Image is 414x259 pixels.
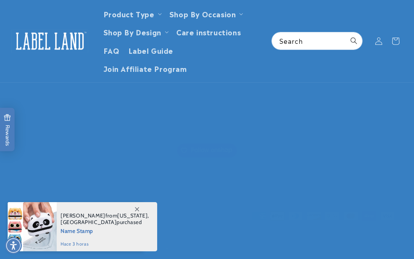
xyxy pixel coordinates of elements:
[103,27,161,37] a: Shop By Design
[61,212,105,219] span: [PERSON_NAME]
[61,241,149,247] span: hace 3 horas
[45,242,80,251] a: Label Land
[103,46,120,55] span: FAQ
[82,242,158,251] small: | Powered by .
[11,29,88,53] img: Label Land
[165,5,246,23] summary: Shop By Occasion
[19,242,80,251] small: © 2025,
[345,32,362,49] button: Search
[99,41,124,59] a: FAQ
[5,237,22,254] div: Accessibility Menu
[268,242,323,253] a: Terms of service
[176,27,241,36] span: Care instructions
[165,242,209,253] a: Refund policy
[61,226,149,235] span: Name Stamp
[217,242,261,253] a: Privacy policy
[19,77,52,92] a: Gift Cards
[103,8,154,19] a: Product Type
[125,242,156,251] a: MH Media
[99,23,172,41] summary: Shop By Design
[117,212,148,219] span: [US_STATE]
[19,92,65,107] a: Refer A Friend
[99,59,192,77] a: Join Affiliate Program
[103,64,187,73] span: Join Affiliate Program
[61,219,117,226] span: [GEOGRAPHIC_DATA]
[124,41,178,59] a: Label Guide
[4,114,11,146] span: Rewards
[99,5,165,23] summary: Product Type
[128,46,173,55] span: Label Guide
[19,199,117,207] h2: Country/region
[61,213,149,226] span: from , purchased
[9,26,91,56] a: Label Land
[172,23,245,41] a: Care instructions
[272,62,395,140] p: At Label Land® we understand that you need your labels to stick for life! That's why we guarantee...
[169,9,236,18] span: Shop By Occasion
